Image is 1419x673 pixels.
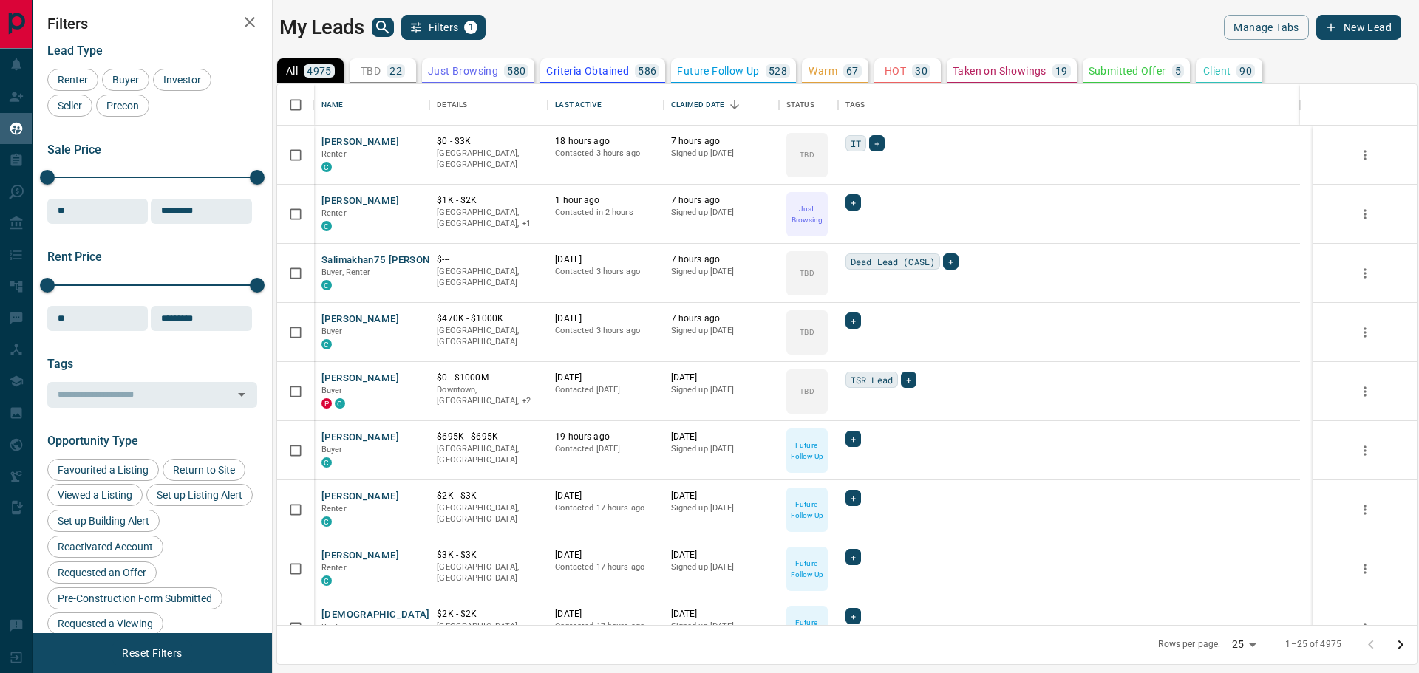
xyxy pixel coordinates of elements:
span: Favourited a Listing [52,464,154,476]
div: condos.ca [321,339,332,349]
p: 30 [915,66,928,76]
div: condos.ca [321,280,332,290]
p: [GEOGRAPHIC_DATA], [GEOGRAPHIC_DATA] [437,148,540,171]
span: + [851,431,856,446]
p: Signed up [DATE] [671,266,772,278]
div: condos.ca [321,221,332,231]
span: Investor [158,74,206,86]
button: Reset Filters [112,640,191,666]
div: Last Active [555,84,601,126]
p: TBD [800,327,814,338]
button: [PERSON_NAME] [321,549,399,563]
p: Toronto [437,207,540,230]
p: [DATE] [671,431,772,443]
span: Tags [47,357,73,371]
p: 18 hours ago [555,135,656,148]
span: 1 [466,22,476,33]
p: $0 - $1000M [437,372,540,384]
div: + [901,372,916,388]
span: Pre-Construction Form Submitted [52,592,217,604]
button: more [1354,499,1376,521]
button: [PERSON_NAME] [321,490,399,504]
span: + [851,195,856,210]
p: [DATE] [555,490,656,502]
button: Sort [724,95,745,115]
p: Contacted 3 hours ago [555,266,656,278]
div: 25 [1226,634,1262,655]
div: Tags [845,84,865,126]
button: more [1354,144,1376,166]
button: more [1354,617,1376,639]
span: + [948,254,953,269]
p: Future Follow Up [788,558,826,580]
button: Filters1 [401,15,486,40]
span: Opportunity Type [47,434,138,448]
div: + [845,549,861,565]
div: Claimed Date [671,84,725,126]
span: Buyer, Renter [321,267,371,277]
span: + [906,372,911,387]
p: [GEOGRAPHIC_DATA], [GEOGRAPHIC_DATA] [437,621,540,643]
p: $695K - $695K [437,431,540,443]
p: Future Follow Up [788,499,826,521]
span: IT [851,136,861,151]
div: condos.ca [335,398,345,409]
p: Just Browsing [428,66,498,76]
p: 7 hours ago [671,312,772,325]
div: condos.ca [321,516,332,527]
button: Salimakhan75 [PERSON_NAME] [321,253,466,267]
p: 22 [389,66,402,76]
p: 19 hours ago [555,431,656,443]
p: Warm [809,66,837,76]
button: more [1354,321,1376,344]
p: Contacted in 2 hours [555,207,656,219]
span: Buyer [107,74,144,86]
span: Renter [321,504,347,513]
p: $1K - $2K [437,194,540,207]
span: Return to Site [168,464,240,476]
p: Contacted 17 hours ago [555,621,656,632]
div: condos.ca [321,575,332,586]
p: [GEOGRAPHIC_DATA], [GEOGRAPHIC_DATA] [437,266,540,289]
p: TBD [800,386,814,397]
p: North York, Toronto [437,384,540,407]
p: 7 hours ago [671,253,772,266]
span: Buyer [321,445,343,454]
div: Tags [838,84,1300,126]
span: + [851,491,856,505]
div: Set up Listing Alert [146,484,253,506]
span: Precon [101,100,144,112]
p: TBD [800,267,814,279]
div: Requested an Offer [47,561,157,584]
button: [PERSON_NAME] [321,135,399,149]
p: Signed up [DATE] [671,207,772,219]
p: Signed up [DATE] [671,561,772,573]
span: + [874,136,879,151]
p: 1 hour ago [555,194,656,207]
p: 7 hours ago [671,194,772,207]
button: Open [231,384,252,405]
p: 528 [769,66,787,76]
p: [GEOGRAPHIC_DATA], [GEOGRAPHIC_DATA] [437,502,540,525]
span: Renter [321,149,347,159]
span: Viewed a Listing [52,489,137,501]
div: Status [779,84,838,126]
div: + [845,312,861,329]
p: 90 [1239,66,1252,76]
div: + [845,608,861,624]
p: Contacted 3 hours ago [555,325,656,337]
div: property.ca [321,398,332,409]
span: Reactivated Account [52,541,158,553]
p: [GEOGRAPHIC_DATA], [GEOGRAPHIC_DATA] [437,561,540,584]
p: Client [1203,66,1231,76]
p: 1–25 of 4975 [1285,638,1341,651]
div: Details [437,84,467,126]
button: [PERSON_NAME] [321,312,399,327]
div: Investor [153,69,211,91]
p: Future Follow Up [788,617,826,639]
p: 580 [507,66,525,76]
p: 4975 [307,66,332,76]
button: more [1354,440,1376,462]
div: Last Active [548,84,663,126]
button: more [1354,558,1376,580]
